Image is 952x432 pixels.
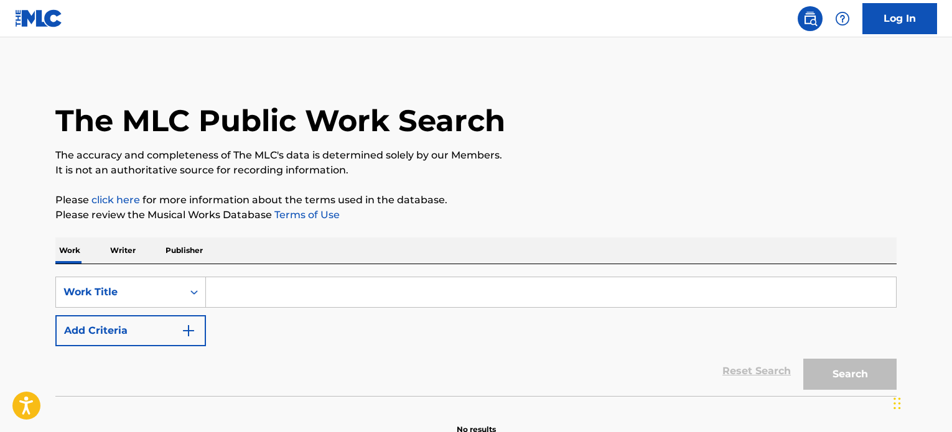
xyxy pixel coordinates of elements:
[63,285,175,300] div: Work Title
[55,315,206,346] button: Add Criteria
[862,3,937,34] a: Log In
[55,277,897,396] form: Search Form
[55,163,897,178] p: It is not an authoritative source for recording information.
[55,208,897,223] p: Please review the Musical Works Database
[55,102,505,139] h1: The MLC Public Work Search
[55,193,897,208] p: Please for more information about the terms used in the database.
[835,11,850,26] img: help
[91,194,140,206] a: click here
[894,385,901,422] div: Drag
[890,372,952,432] iframe: Chat Widget
[272,209,340,221] a: Terms of Use
[55,237,84,264] p: Work
[803,11,818,26] img: search
[798,6,823,31] a: Public Search
[15,9,63,27] img: MLC Logo
[181,323,196,338] img: 9d2ae6d4665cec9f34b9.svg
[55,148,897,163] p: The accuracy and completeness of The MLC's data is determined solely by our Members.
[162,237,207,264] p: Publisher
[106,237,139,264] p: Writer
[830,6,855,31] div: Help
